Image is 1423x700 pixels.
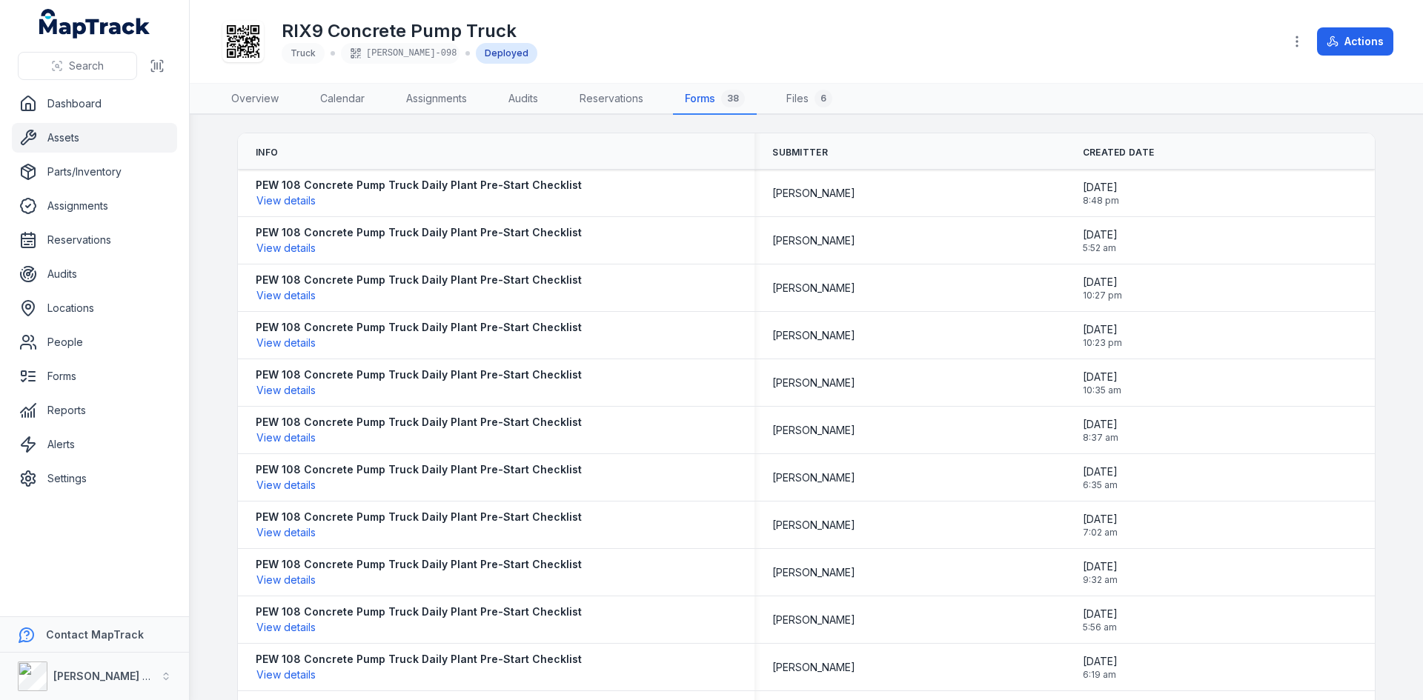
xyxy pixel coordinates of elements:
span: 7:02 am [1083,527,1118,539]
a: Reservations [12,225,177,255]
span: [PERSON_NAME] [772,281,855,296]
time: 8/22/2025, 8:37:57 AM [1083,417,1118,444]
span: [PERSON_NAME] [772,565,855,580]
span: [PERSON_NAME] [772,376,855,390]
a: Settings [12,464,177,493]
strong: PEW 108 Concrete Pump Truck Daily Plant Pre-Start Checklist [256,178,582,193]
span: [DATE] [1083,275,1122,290]
span: 10:27 pm [1083,290,1122,301]
button: View details [256,430,316,446]
span: 5:56 am [1083,621,1118,633]
a: Calendar [308,84,377,115]
a: Locations [12,293,177,323]
strong: PEW 108 Concrete Pump Truck Daily Plant Pre-Start Checklist [256,604,582,619]
span: 8:48 pm [1083,195,1119,207]
time: 9/7/2025, 10:23:33 PM [1083,322,1122,349]
span: [PERSON_NAME] [772,233,855,248]
span: [DATE] [1083,417,1118,432]
span: Truck [291,47,316,59]
a: Audits [12,259,177,289]
a: Reservations [568,84,655,115]
a: Parts/Inventory [12,157,177,187]
span: [DATE] [1083,322,1122,337]
button: View details [256,667,316,683]
strong: Contact MapTrack [46,628,144,641]
time: 8/11/2025, 7:02:07 AM [1083,512,1118,539]
strong: [PERSON_NAME] Group [53,670,175,682]
a: Assignments [12,191,177,221]
button: View details [256,193,316,209]
strong: PEW 108 Concrete Pump Truck Daily Plant Pre-Start Checklist [256,415,582,430]
strong: PEW 108 Concrete Pump Truck Daily Plant Pre-Start Checklist [256,367,582,382]
span: 6:19 am [1083,669,1118,681]
a: Files6 [774,84,844,115]
span: [PERSON_NAME] [772,423,855,438]
time: 7/16/2025, 5:56:21 AM [1083,607,1118,633]
a: Assets [12,123,177,153]
span: [PERSON_NAME] [772,470,855,485]
a: MapTrack [39,9,150,39]
button: View details [256,287,316,304]
span: Created Date [1083,147,1155,159]
span: 8:37 am [1083,432,1118,444]
span: [DATE] [1083,180,1119,195]
button: Actions [1317,27,1393,56]
time: 8/13/2025, 6:35:25 AM [1083,464,1118,491]
strong: PEW 108 Concrete Pump Truck Daily Plant Pre-Start Checklist [256,557,582,572]
strong: PEW 108 Concrete Pump Truck Daily Plant Pre-Start Checklist [256,462,582,477]
span: Submitter [772,147,828,159]
span: [PERSON_NAME] [772,518,855,533]
span: [PERSON_NAME] [772,328,855,343]
div: 38 [721,90,745,107]
span: 10:23 pm [1083,337,1122,349]
span: [DATE] [1083,607,1118,621]
button: View details [256,619,316,636]
span: [PERSON_NAME] [772,186,855,201]
span: [DATE] [1083,370,1121,384]
button: View details [256,382,316,399]
span: [DATE] [1083,559,1118,574]
strong: PEW 108 Concrete Pump Truck Daily Plant Pre-Start Checklist [256,320,582,335]
strong: PEW 108 Concrete Pump Truck Daily Plant Pre-Start Checklist [256,225,582,240]
span: 6:35 am [1083,479,1118,491]
time: 7/22/2025, 9:32:02 AM [1083,559,1118,586]
strong: PEW 108 Concrete Pump Truck Daily Plant Pre-Start Checklist [256,652,582,667]
a: Audits [497,84,550,115]
span: 10:35 am [1083,384,1121,396]
a: Overview [219,84,291,115]
a: People [12,327,177,357]
span: [DATE] [1083,512,1118,527]
time: 9/3/2025, 10:35:39 AM [1083,370,1121,396]
div: Deployed [476,43,537,64]
span: [DATE] [1083,464,1118,479]
strong: PEW 108 Concrete Pump Truck Daily Plant Pre-Start Checklist [256,510,582,524]
a: Reports [12,396,177,425]
h1: RIX9 Concrete Pump Truck [282,19,537,43]
span: Search [69,59,104,73]
span: 9:32 am [1083,574,1118,586]
a: Forms38 [673,84,757,115]
a: Dashboard [12,89,177,119]
a: Alerts [12,430,177,459]
a: Assignments [394,84,479,115]
span: [DATE] [1083,227,1118,242]
button: Search [18,52,137,80]
time: 7/15/2025, 6:19:49 AM [1083,654,1118,681]
span: [PERSON_NAME] [772,660,855,675]
time: 9/12/2025, 5:52:30 AM [1083,227,1118,254]
span: [PERSON_NAME] [772,613,855,627]
strong: PEW 108 Concrete Pump Truck Daily Plant Pre-Start Checklist [256,273,582,287]
time: 9/8/2025, 10:27:17 PM [1083,275,1122,301]
a: Forms [12,361,177,391]
button: View details [256,240,316,256]
button: View details [256,524,316,541]
div: [PERSON_NAME]-098 [341,43,460,64]
span: Info [256,147,278,159]
button: View details [256,572,316,588]
button: View details [256,477,316,493]
span: [DATE] [1083,654,1118,669]
button: View details [256,335,316,351]
time: 9/15/2025, 8:48:32 PM [1083,180,1119,207]
span: 5:52 am [1083,242,1118,254]
div: 6 [815,90,832,107]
